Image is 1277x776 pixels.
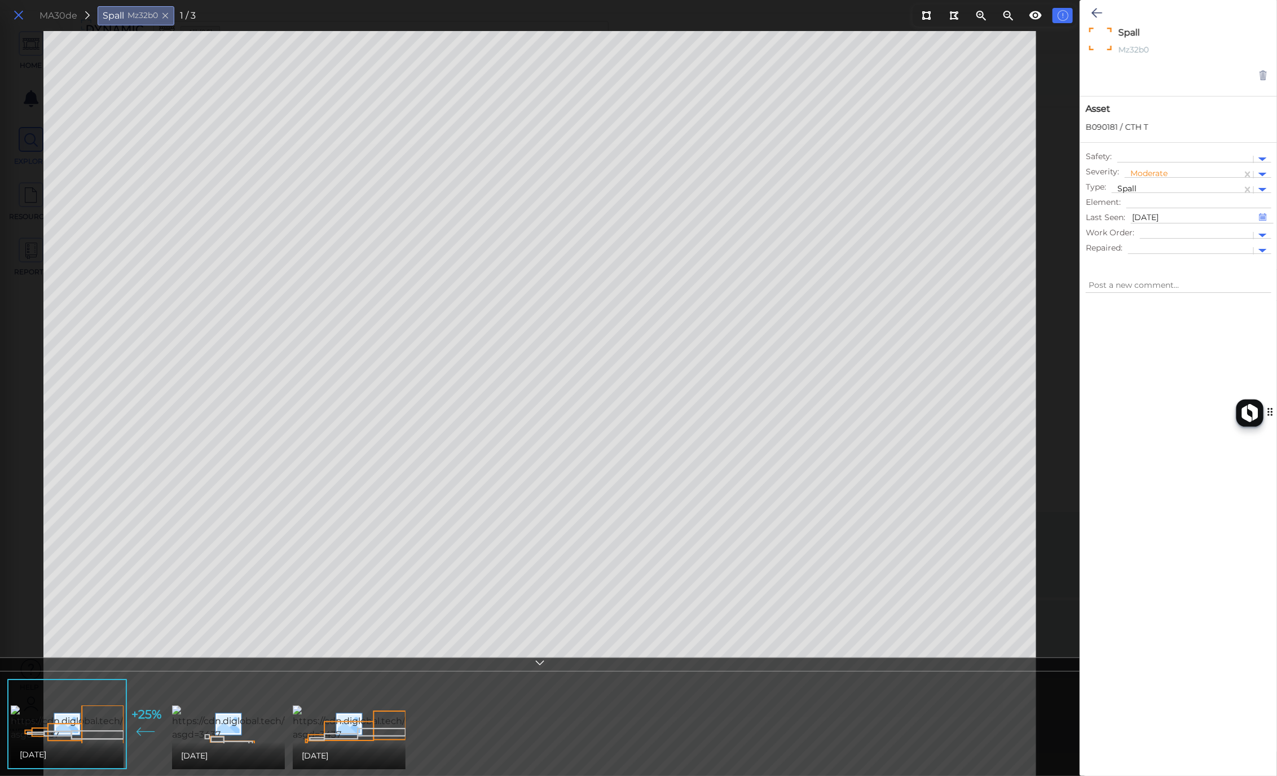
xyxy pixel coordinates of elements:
span: Severity : [1086,166,1119,178]
iframe: Chat [1229,725,1269,768]
span: Repaired : [1086,242,1122,254]
span: [DATE] [20,748,46,761]
span: B090181 / CTH T [1086,121,1148,133]
span: Mz32b0 [127,10,158,21]
img: https://cdn.diglobal.tech/width210/3437/dsc02300.jpg?asgd=3437 [11,705,256,742]
span: Last Seen : [1086,212,1125,223]
span: [DATE] [181,749,208,762]
div: 1 / 3 [180,9,196,23]
span: Safety : [1086,151,1112,163]
img: https://cdn.diglobal.tech/width210/3437/dsc00520.jpg?asgd=3437 [293,705,538,742]
img: https://cdn.diglobal.tech/width210/3437/dsc00519.jpg?asgd=3437 [172,705,415,742]
span: Type : [1086,181,1106,193]
span: Moderate [1130,168,1168,178]
span: Spall [1117,183,1137,194]
span: Spall [103,9,124,23]
span: + 25 % [132,705,162,724]
div: MA30de [39,9,77,23]
textarea: Spall [1116,26,1232,40]
div: Mz32b0 [1116,44,1232,58]
span: Work Order : [1086,227,1134,239]
span: Asset [1086,102,1271,116]
span: Element : [1086,196,1121,208]
span: [DATE] [302,749,328,762]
